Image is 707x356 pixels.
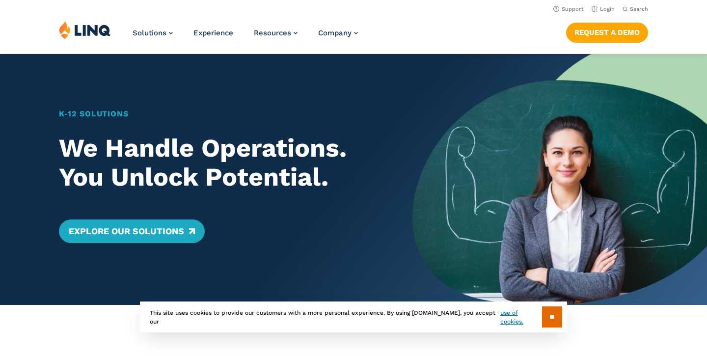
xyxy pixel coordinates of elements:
a: Company [318,28,358,37]
img: LINQ | K‑12 Software [59,21,111,39]
h2: We Handle Operations. You Unlock Potential. [59,134,383,192]
a: Request a Demo [566,23,648,42]
a: Experience [193,28,233,37]
a: Support [553,6,584,12]
a: use of cookies. [500,308,542,326]
a: Explore Our Solutions [59,219,205,243]
span: Search [630,6,648,12]
button: Open Search Bar [623,5,648,13]
a: Solutions [133,28,173,37]
div: This site uses cookies to provide our customers with a more personal experience. By using [DOMAIN... [140,301,567,332]
img: Home Banner [412,54,707,305]
span: Resources [254,28,291,37]
span: Company [318,28,352,37]
span: Solutions [133,28,166,37]
h1: K‑12 Solutions [59,108,383,120]
a: Login [592,6,615,12]
nav: Button Navigation [566,21,648,42]
a: Resources [254,28,298,37]
nav: Primary Navigation [133,21,358,53]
